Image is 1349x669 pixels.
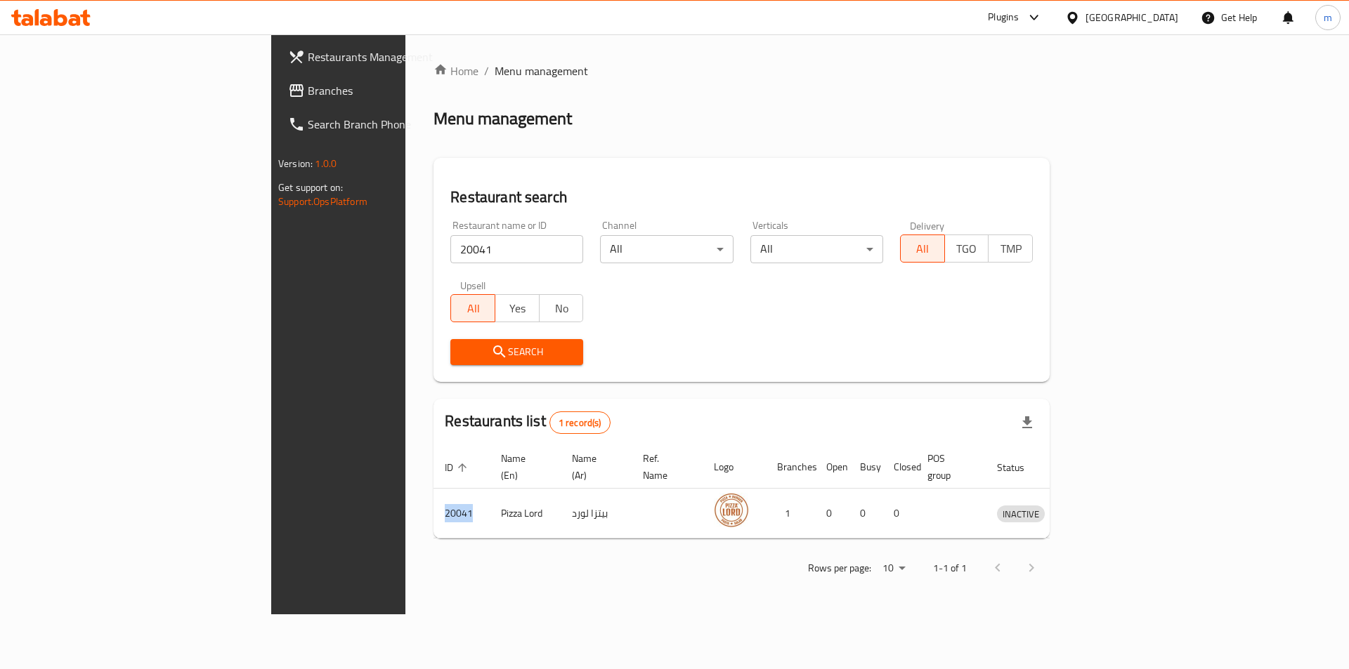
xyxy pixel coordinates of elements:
th: Busy [849,446,882,489]
a: Restaurants Management [277,40,497,74]
nav: breadcrumb [434,62,1050,79]
span: Yes [501,298,534,319]
span: Version: [278,154,313,173]
span: 1.0.0 [315,154,337,173]
td: 0 [882,489,916,538]
span: 1 record(s) [550,416,610,430]
div: Export file [1010,406,1044,439]
button: All [450,294,495,322]
span: Name (En) [501,450,544,484]
button: No [539,294,584,322]
span: All [906,239,939,259]
span: Restaurants Management [308,48,485,65]
td: بيتزا لورد [561,489,632,538]
input: Search for restaurant name or ID.. [450,235,583,263]
th: Branches [766,446,815,489]
span: m [1324,10,1332,25]
span: Search Branch Phone [308,116,485,133]
label: Upsell [460,280,486,290]
div: All [750,235,883,263]
span: INACTIVE [997,506,1045,522]
span: ID [445,459,471,476]
a: Support.OpsPlatform [278,192,367,211]
span: POS group [927,450,969,484]
button: Search [450,339,583,365]
button: Yes [495,294,540,322]
h2: Menu management [434,107,572,130]
span: TGO [951,239,984,259]
th: Open [815,446,849,489]
p: 1-1 of 1 [933,559,967,577]
td: 0 [815,489,849,538]
th: Closed [882,446,916,489]
td: 1 [766,489,815,538]
span: TMP [994,239,1027,259]
span: Ref. Name [643,450,686,484]
span: Search [462,343,572,361]
span: All [457,298,490,319]
div: Plugins [988,9,1019,26]
div: Rows per page: [877,558,911,579]
button: TMP [988,234,1033,263]
h2: Restaurant search [450,187,1033,208]
table: enhanced table [434,446,1110,538]
div: [GEOGRAPHIC_DATA] [1086,10,1178,25]
span: No [545,298,578,319]
td: 0 [849,489,882,538]
button: All [900,234,945,263]
p: Rows per page: [808,559,871,577]
a: Branches [277,74,497,107]
img: Pizza Lord [714,493,749,528]
button: TGO [944,234,989,263]
a: Search Branch Phone [277,107,497,141]
span: Menu management [495,62,588,79]
div: Total records count [549,411,611,434]
h2: Restaurants list [445,411,610,434]
span: Name (Ar) [572,450,615,484]
th: Logo [703,446,766,489]
td: Pizza Lord [490,489,561,538]
label: Delivery [910,220,945,230]
span: Get support on: [278,178,343,197]
span: Branches [308,82,485,99]
div: All [600,235,733,263]
span: Status [997,459,1043,476]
